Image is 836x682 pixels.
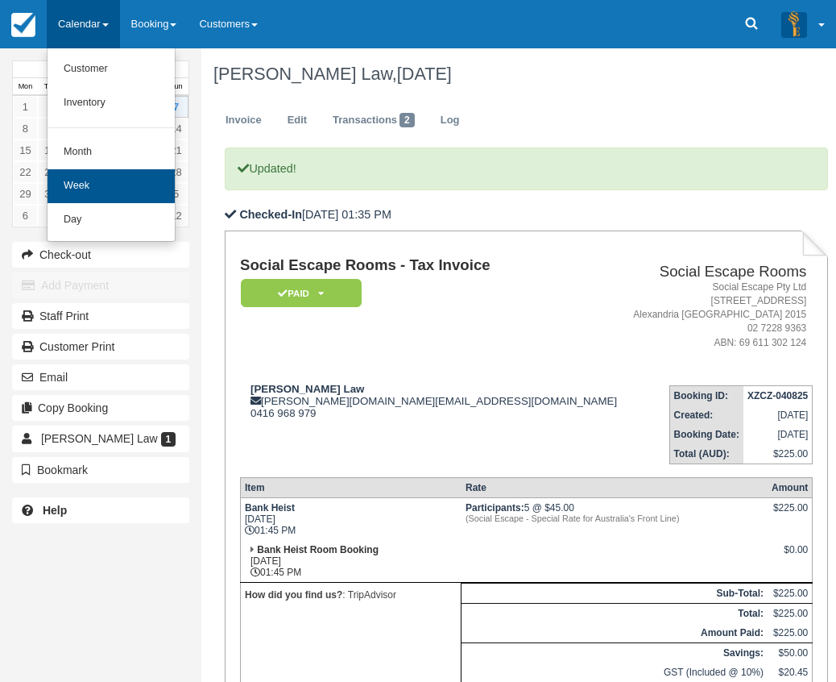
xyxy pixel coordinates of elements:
[768,583,813,603] td: $225.00
[240,477,461,497] th: Item
[41,432,158,445] span: [PERSON_NAME] Law
[257,544,379,555] strong: Bank Heist Room Booking
[12,497,189,523] a: Help
[461,603,768,623] th: Total:
[669,385,743,405] th: Booking ID:
[38,161,63,183] a: 23
[225,206,828,223] p: [DATE] 01:35 PM
[163,139,188,161] a: 21
[163,78,188,96] th: Sun
[669,425,743,444] th: Booking Date:
[13,205,38,227] a: 6
[225,148,828,190] p: Updated!
[38,139,63,161] a: 16
[240,497,461,540] td: [DATE] 01:45 PM
[12,272,189,298] button: Add Payment
[428,105,472,136] a: Log
[13,96,38,118] a: 1
[245,589,342,601] strong: How did you find us?
[768,603,813,623] td: $225.00
[12,395,189,421] button: Copy Booking
[466,502,524,514] strong: Participants
[397,64,452,84] span: [DATE]
[245,587,457,603] p: : TripAdvisor
[161,432,176,447] span: 1
[669,444,743,464] th: Total (AUD):
[240,540,461,583] td: [DATE] 01:45 PM
[747,390,808,401] strong: XZCZ-040825
[466,514,764,523] em: (Social Escape - Special Rate for Australia's Front Line)
[245,502,295,514] strong: Bank Heist
[11,13,35,37] img: checkfront-main-nav-mini-logo.png
[240,257,623,274] h1: Social Escape Rooms - Tax Invoice
[163,161,188,183] a: 28
[48,86,175,120] a: Inventory
[13,161,38,183] a: 22
[12,242,189,268] button: Check-out
[163,205,188,227] a: 12
[743,444,813,464] td: $225.00
[772,502,808,526] div: $225.00
[461,583,768,603] th: Sub-Total:
[743,425,813,444] td: [DATE]
[240,383,623,419] div: [PERSON_NAME][DOMAIN_NAME][EMAIL_ADDRESS][DOMAIN_NAME] 0416 968 979
[12,303,189,329] a: Staff Print
[163,183,188,205] a: 5
[399,113,415,127] span: 2
[13,183,38,205] a: 29
[48,135,175,169] a: Month
[768,623,813,643] td: $225.00
[630,281,806,350] address: Social Escape Pty Ltd [STREET_ADDRESS] Alexandria [GEOGRAPHIC_DATA] 2015 02 7228 9363 ABN: 69 611...
[48,203,175,237] a: Day
[461,642,768,663] th: Savings:
[13,78,38,96] th: Mon
[240,278,356,308] a: Paid
[12,457,189,483] button: Bookmark
[275,105,319,136] a: Edit
[213,64,817,84] h1: [PERSON_NAME] Law,
[48,169,175,203] a: Week
[669,405,743,425] th: Created:
[461,497,768,540] td: 5 @ $45.00
[768,642,813,663] td: $50.00
[768,477,813,497] th: Amount
[38,118,63,139] a: 9
[781,11,807,37] img: A3
[743,405,813,425] td: [DATE]
[241,279,362,307] em: Paid
[239,208,302,221] b: Checked-In
[461,477,768,497] th: Rate
[48,52,175,86] a: Customer
[13,118,38,139] a: 8
[38,205,63,227] a: 7
[13,139,38,161] a: 15
[213,105,274,136] a: Invoice
[43,504,67,517] b: Help
[250,383,364,395] strong: [PERSON_NAME] Law
[163,96,188,118] a: 7
[38,96,63,118] a: 2
[38,78,63,96] th: Tue
[321,105,427,136] a: Transactions2
[47,48,176,242] ul: Calendar
[12,334,189,360] a: Customer Print
[630,264,806,281] h2: Social Escape Rooms
[12,364,189,390] button: Email
[38,183,63,205] a: 30
[772,544,808,568] div: $0.00
[163,118,188,139] a: 14
[12,426,189,451] a: [PERSON_NAME] Law 1
[461,623,768,643] th: Amount Paid:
